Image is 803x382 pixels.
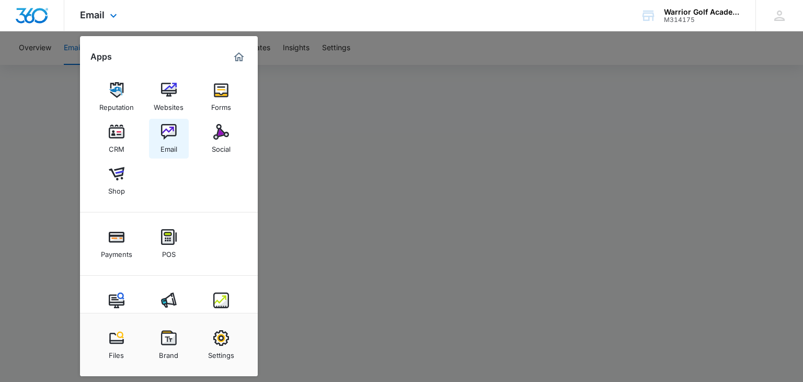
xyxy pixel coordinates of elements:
[208,346,234,359] div: Settings
[101,245,132,259] div: Payments
[99,98,134,111] div: Reputation
[159,346,178,359] div: Brand
[149,224,189,264] a: POS
[97,77,136,117] a: Reputation
[202,308,239,322] div: Intelligence
[90,52,112,62] h2: Apps
[154,98,183,111] div: Websites
[80,9,105,20] span: Email
[104,308,130,322] div: Content
[201,325,241,365] a: Settings
[97,224,136,264] a: Payments
[201,119,241,159] a: Social
[201,287,241,327] a: Intelligence
[97,161,136,200] a: Shop
[231,49,247,65] a: Marketing 360® Dashboard
[149,287,189,327] a: Ads
[109,140,124,153] div: CRM
[97,325,136,365] a: Files
[201,77,241,117] a: Forms
[97,287,136,327] a: Content
[162,245,176,259] div: POS
[149,77,189,117] a: Websites
[664,16,740,24] div: account id
[212,140,231,153] div: Social
[664,8,740,16] div: account name
[109,346,124,359] div: Files
[149,119,189,159] a: Email
[149,325,189,365] a: Brand
[160,140,177,153] div: Email
[108,182,125,195] div: Shop
[97,119,136,159] a: CRM
[211,98,231,111] div: Forms
[163,308,175,322] div: Ads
